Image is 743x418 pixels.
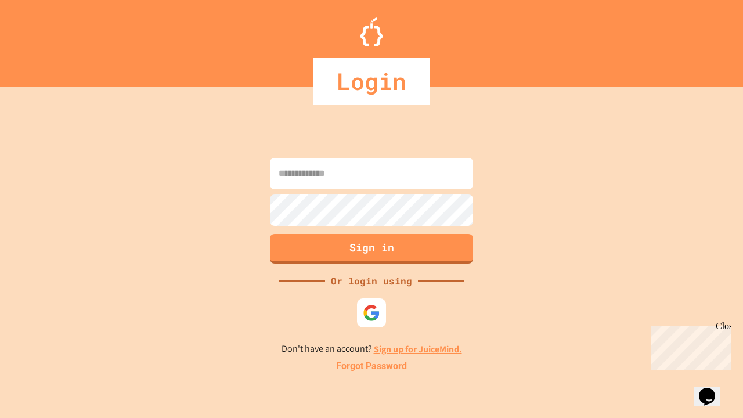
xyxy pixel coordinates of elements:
a: Forgot Password [336,359,407,373]
button: Sign in [270,234,473,264]
iframe: chat widget [694,372,731,406]
a: Sign up for JuiceMind. [374,343,462,355]
img: google-icon.svg [363,304,380,322]
p: Don't have an account? [282,342,462,356]
iframe: chat widget [647,321,731,370]
div: Or login using [325,274,418,288]
div: Chat with us now!Close [5,5,80,74]
img: Logo.svg [360,17,383,46]
div: Login [313,58,430,105]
